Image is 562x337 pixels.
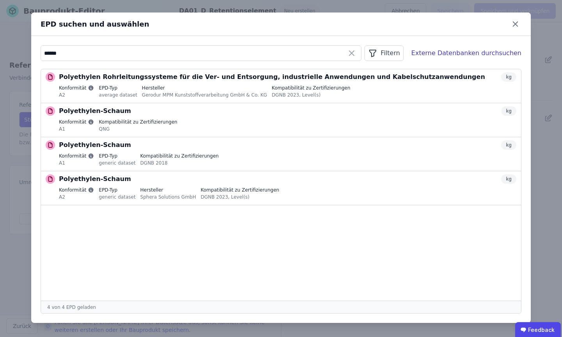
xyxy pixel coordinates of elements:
p: Polyethylen-Schaum [59,140,131,150]
p: Polyethylen-Schaum [59,106,131,116]
label: EPD-Typ [99,85,137,91]
div: kg [501,106,516,116]
div: DGNB 2023, Level(s) [201,193,279,200]
div: Sphera Solutions GmbH [140,193,196,200]
label: Konformität [59,187,94,193]
div: A2 [59,193,94,200]
label: Hersteller [140,187,196,193]
div: A1 [59,159,94,166]
div: kg [501,140,516,150]
div: A1 [59,125,94,132]
div: generic dataset [99,159,135,166]
div: average dataset [99,91,137,98]
label: EPD-Typ [99,153,135,159]
label: Hersteller [142,85,267,91]
label: EPD-Typ [99,187,135,193]
p: Polyethylen-Schaum [59,174,131,184]
div: QNG [99,125,177,132]
div: DGNB 2023, Level(s) [272,91,350,98]
div: kg [501,174,516,184]
div: DGNB 2018 [140,159,219,166]
div: 4 von 4 EPD geladen [41,301,521,313]
div: EPD suchen und auswählen [41,19,509,30]
button: Filtern [365,45,403,61]
label: Kompatibilität zu Zertifizierungen [201,187,279,193]
div: A2 [59,91,94,98]
label: Kompatibilität zu Zertifizierungen [99,119,177,125]
div: Externe Datenbanken durchsuchen [411,48,521,58]
label: Kompatibilität zu Zertifizierungen [272,85,350,91]
label: Kompatibilität zu Zertifizierungen [140,153,219,159]
div: generic dataset [99,193,135,200]
label: Konformität [59,119,94,125]
div: kg [501,72,516,82]
div: Gerodur MPM Kunststoffverarbeitung GmbH & Co. KG [142,91,267,98]
label: Konformität [59,153,94,159]
label: Konformität [59,85,94,91]
p: Polyethylen Rohrleitungssysteme für die Ver- und Entsorgung, industrielle Anwendungen und Kabelsc... [59,72,485,82]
